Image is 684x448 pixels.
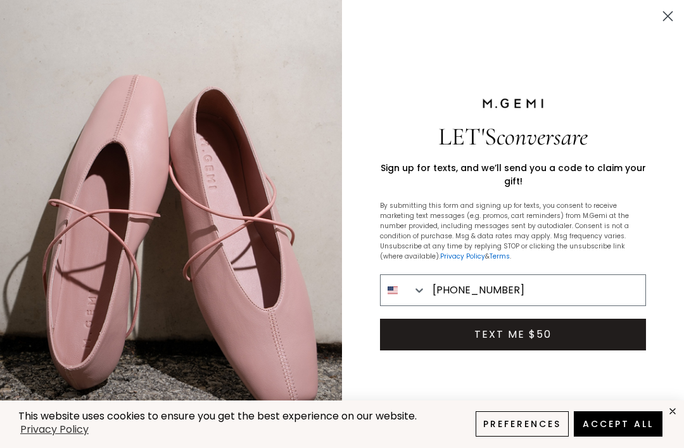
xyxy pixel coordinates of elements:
a: Privacy Policy (opens in a new tab) [18,422,91,438]
p: By submitting this form and signing up for texts, you consent to receive marketing text messages ... [380,201,646,262]
a: Terms [490,252,510,261]
button: Close dialog [657,5,679,27]
span: This website uses cookies to ensure you get the best experience on our website. [18,409,417,423]
div: close [668,406,678,416]
span: LET'S [438,122,588,151]
button: TEXT ME $50 [380,319,646,350]
button: Search Countries [381,275,426,305]
span: conversare [497,122,588,151]
button: Accept All [574,411,662,437]
a: Privacy Policy [440,252,485,261]
button: Preferences [476,411,569,437]
img: M.Gemi [481,98,545,109]
input: Phone Number [426,275,645,305]
span: Sign up for texts, and we’ll send you a code to claim your gift! [381,162,646,188]
img: United States [388,285,398,295]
